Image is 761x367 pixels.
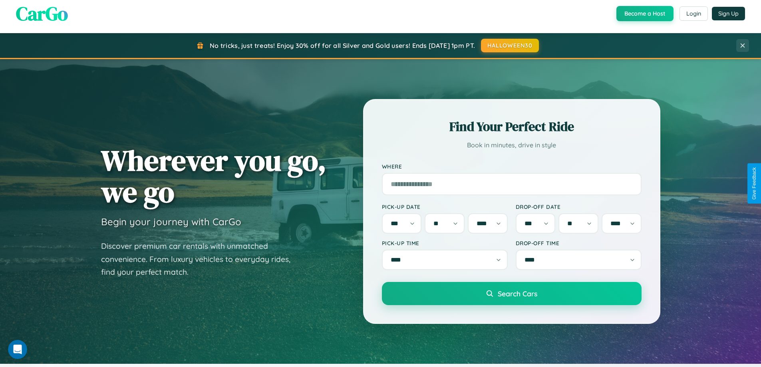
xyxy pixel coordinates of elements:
button: Become a Host [616,6,674,21]
button: Sign Up [712,7,745,20]
label: Pick-up Date [382,203,508,210]
button: Login [680,6,708,21]
button: Search Cars [382,282,642,305]
p: Book in minutes, drive in style [382,139,642,151]
h3: Begin your journey with CarGo [101,216,241,228]
label: Where [382,163,642,170]
span: No tricks, just treats! Enjoy 30% off for all Silver and Gold users! Ends [DATE] 1pm PT. [210,42,475,50]
p: Discover premium car rentals with unmatched convenience. From luxury vehicles to everyday rides, ... [101,240,301,279]
label: Drop-off Date [516,203,642,210]
h1: Wherever you go, we go [101,145,326,208]
h2: Find Your Perfect Ride [382,118,642,135]
label: Drop-off Time [516,240,642,246]
button: HALLOWEEN30 [481,39,539,52]
span: Search Cars [498,289,537,298]
label: Pick-up Time [382,240,508,246]
iframe: Intercom live chat [8,340,27,359]
div: Give Feedback [751,167,757,200]
span: CarGo [16,0,68,27]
